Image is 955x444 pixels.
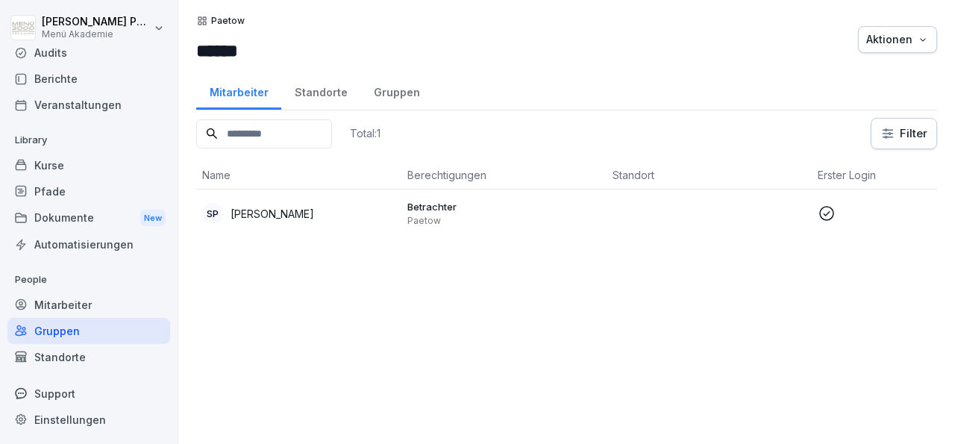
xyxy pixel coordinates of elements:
a: Berichte [7,66,170,92]
a: Einstellungen [7,407,170,433]
button: Aktionen [858,26,937,53]
p: Menü Akademie [42,29,151,40]
a: Standorte [7,344,170,370]
p: Paetow [407,215,601,227]
p: People [7,268,170,292]
div: New [140,210,166,227]
a: Pfade [7,178,170,204]
a: Gruppen [7,318,170,344]
p: Total: 1 [350,126,381,140]
a: Automatisierungen [7,231,170,257]
div: Filter [880,126,927,141]
a: Veranstaltungen [7,92,170,118]
p: Paetow [211,16,245,26]
p: Library [7,128,170,152]
a: Mitarbeiter [196,72,281,110]
button: Filter [871,119,936,148]
th: Berechtigungen [401,161,607,190]
div: Aktionen [866,31,929,48]
a: Gruppen [360,72,433,110]
a: DokumenteNew [7,204,170,232]
a: Mitarbeiter [7,292,170,318]
a: Kurse [7,152,170,178]
p: Betrachter [407,200,601,213]
th: Name [196,161,401,190]
div: Dokumente [7,204,170,232]
div: SP [202,203,223,224]
p: [PERSON_NAME] [231,206,314,222]
div: Support [7,381,170,407]
a: Audits [7,40,170,66]
p: [PERSON_NAME] Pätow [42,16,151,28]
a: Standorte [281,72,360,110]
th: Standort [607,161,812,190]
